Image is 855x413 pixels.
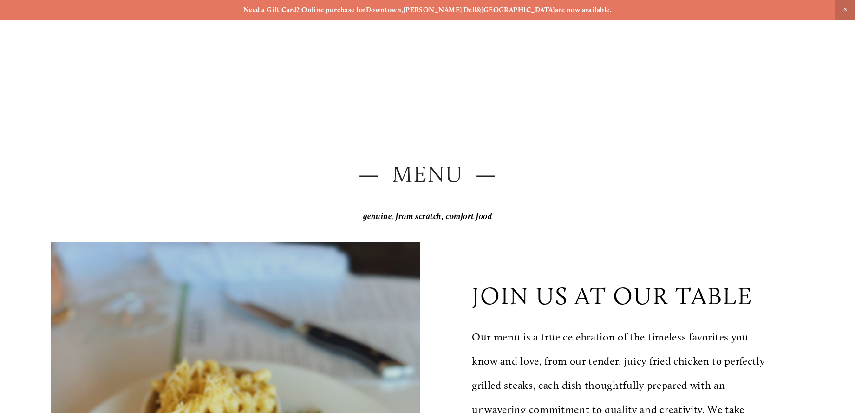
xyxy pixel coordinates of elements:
strong: & [476,6,481,14]
h2: — Menu — [51,158,803,190]
a: [GEOGRAPHIC_DATA] [481,6,555,14]
strong: , [401,6,403,14]
a: [PERSON_NAME] Dell [404,6,476,14]
p: join us at our table [472,281,752,310]
em: genuine, from scratch, comfort food [363,211,492,221]
strong: are now available. [555,6,612,14]
strong: Need a Gift Card? Online purchase for [243,6,366,14]
a: Downtown [366,6,402,14]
